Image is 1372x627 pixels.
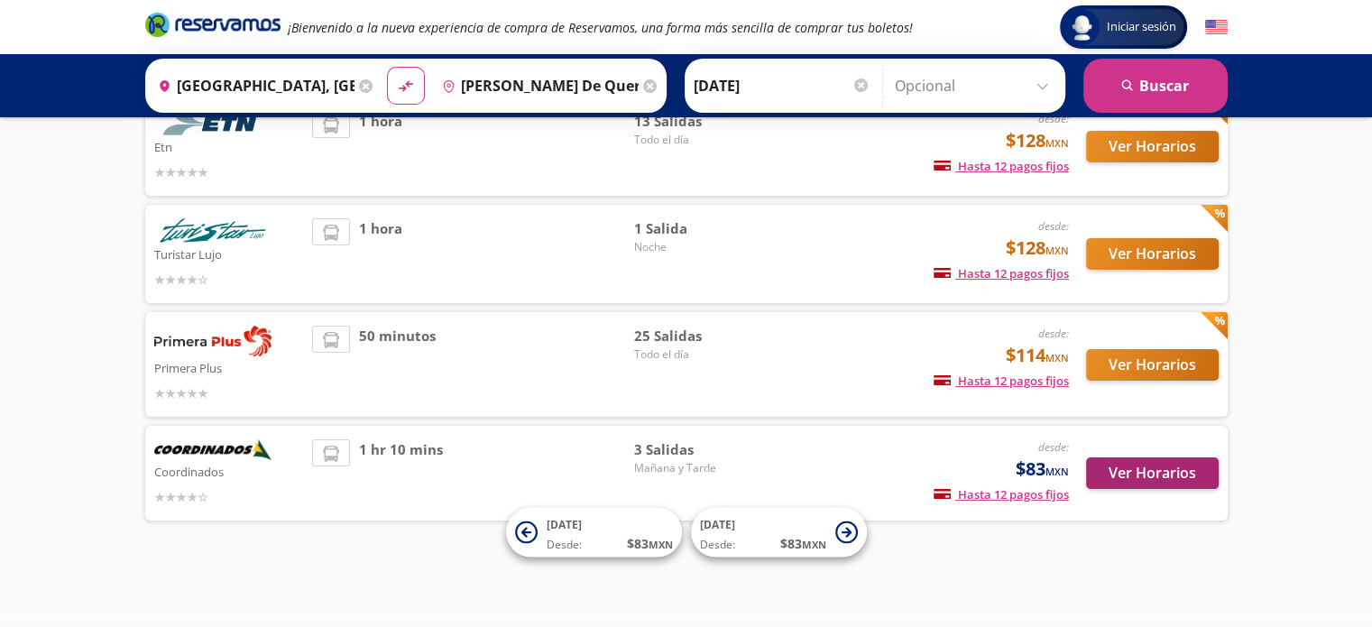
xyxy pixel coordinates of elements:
img: Etn [154,111,272,135]
small: MXN [802,538,826,551]
span: [DATE] [547,517,582,532]
input: Buscar Destino [435,63,639,108]
span: $83 [1016,456,1069,483]
span: $128 [1006,127,1069,154]
em: desde: [1038,218,1069,234]
span: Hasta 12 pagos fijos [934,158,1069,174]
input: Opcional [895,63,1056,108]
span: Todo el día [634,346,760,363]
em: desde: [1038,439,1069,455]
p: Primera Plus [154,356,304,378]
small: MXN [649,538,673,551]
span: Desde: [547,537,582,553]
em: ¡Bienvenido a la nueva experiencia de compra de Reservamos, una forma más sencilla de comprar tus... [288,19,913,36]
input: Elegir Fecha [694,63,870,108]
span: 3 Salidas [634,439,760,460]
span: 13 Salidas [634,111,760,132]
p: Etn [154,135,304,157]
span: 50 minutos [359,326,436,403]
span: Hasta 12 pagos fijos [934,373,1069,389]
span: Noche [634,239,760,255]
span: 25 Salidas [634,326,760,346]
img: Coordinados [154,439,272,459]
input: Buscar Origen [151,63,355,108]
button: Ver Horarios [1086,457,1219,489]
img: Primera Plus [154,326,272,356]
span: 1 hora [359,218,402,290]
em: desde: [1038,326,1069,341]
a: Brand Logo [145,11,281,43]
small: MXN [1045,244,1069,257]
button: [DATE]Desde:$83MXN [506,508,682,558]
span: Hasta 12 pagos fijos [934,486,1069,503]
p: Turistar Lujo [154,243,304,264]
button: Ver Horarios [1086,238,1219,270]
small: MXN [1045,465,1069,478]
span: Hasta 12 pagos fijos [934,265,1069,281]
span: 1 hr 10 mins [359,439,443,507]
i: Brand Logo [145,11,281,38]
img: Turistar Lujo [154,218,272,243]
p: Coordinados [154,460,304,482]
small: MXN [1045,136,1069,150]
button: Buscar [1083,59,1228,113]
small: MXN [1045,351,1069,364]
span: $114 [1006,342,1069,369]
span: Iniciar sesión [1100,18,1183,36]
button: Ver Horarios [1086,349,1219,381]
button: Ver Horarios [1086,131,1219,162]
span: $ 83 [627,534,673,553]
span: $128 [1006,235,1069,262]
span: Desde: [700,537,735,553]
span: Mañana y Tarde [634,460,760,476]
span: 1 Salida [634,218,760,239]
em: desde: [1038,111,1069,126]
button: English [1205,16,1228,39]
span: 1 hora [359,111,402,182]
button: [DATE]Desde:$83MXN [691,508,867,558]
span: [DATE] [700,517,735,532]
span: Todo el día [634,132,760,148]
span: $ 83 [780,534,826,553]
